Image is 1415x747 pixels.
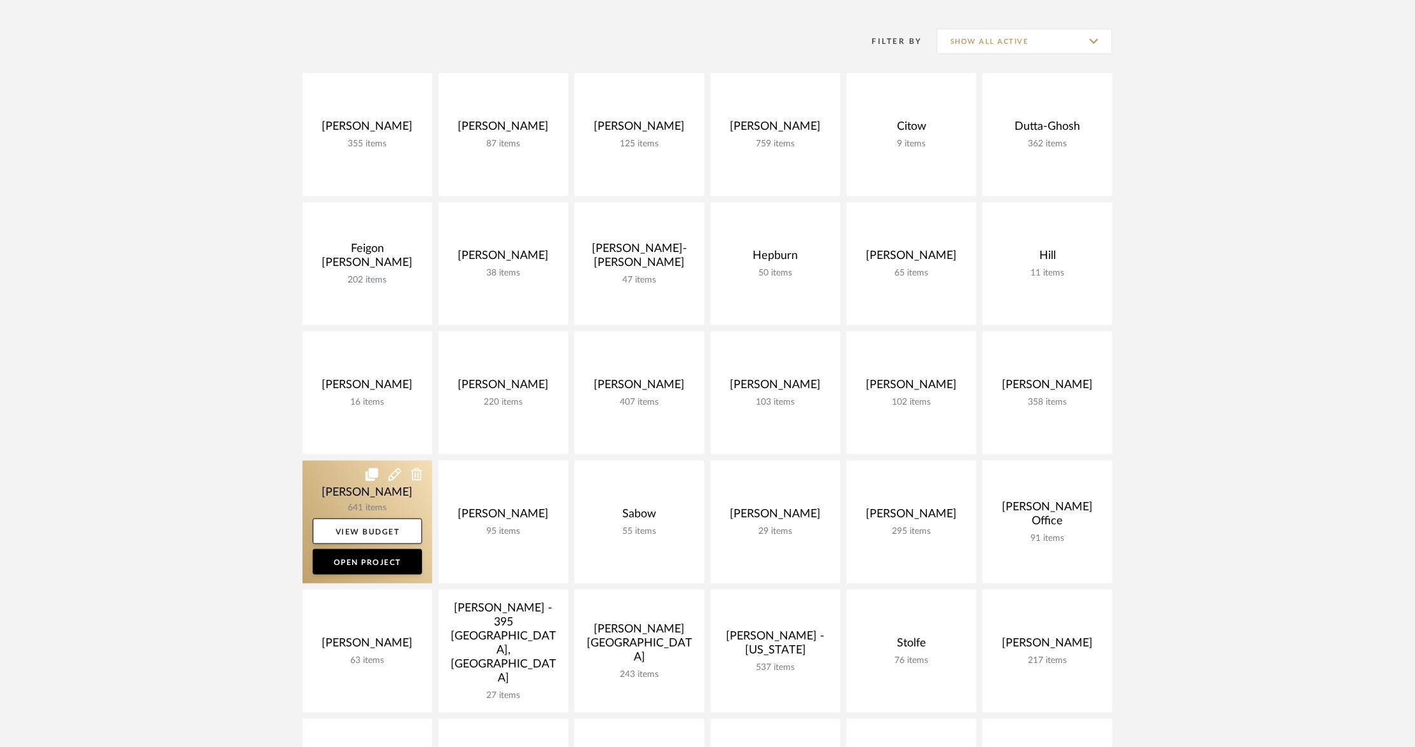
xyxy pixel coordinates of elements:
[585,242,694,275] div: [PERSON_NAME]-[PERSON_NAME]
[993,120,1102,139] div: Dutta-Ghosh
[857,526,966,537] div: 295 items
[857,249,966,268] div: [PERSON_NAME]
[449,526,558,537] div: 95 items
[857,378,966,397] div: [PERSON_NAME]
[585,622,694,669] div: [PERSON_NAME][GEOGRAPHIC_DATA]
[857,397,966,408] div: 102 items
[721,378,830,397] div: [PERSON_NAME]
[993,655,1102,666] div: 217 items
[993,636,1102,655] div: [PERSON_NAME]
[313,139,422,150] div: 355 items
[585,669,694,680] div: 243 items
[993,397,1102,408] div: 358 items
[313,655,422,666] div: 63 items
[721,249,830,268] div: Hepburn
[721,139,830,150] div: 759 items
[857,507,966,526] div: [PERSON_NAME]
[721,526,830,537] div: 29 items
[449,690,558,701] div: 27 items
[993,139,1102,150] div: 362 items
[585,139,694,150] div: 125 items
[313,397,422,408] div: 16 items
[313,120,422,139] div: [PERSON_NAME]
[449,378,558,397] div: [PERSON_NAME]
[449,120,558,139] div: [PERSON_NAME]
[993,268,1102,279] div: 11 items
[585,275,694,286] div: 47 items
[449,139,558,150] div: 87 items
[313,519,422,544] a: View Budget
[585,378,694,397] div: [PERSON_NAME]
[449,397,558,408] div: 220 items
[585,120,694,139] div: [PERSON_NAME]
[857,139,966,150] div: 9 items
[993,378,1102,397] div: [PERSON_NAME]
[857,636,966,655] div: Stolfe
[721,268,830,279] div: 50 items
[313,242,422,275] div: Feigon [PERSON_NAME]
[721,507,830,526] div: [PERSON_NAME]
[721,662,830,673] div: 537 items
[993,533,1102,544] div: 91 items
[857,120,966,139] div: Citow
[313,549,422,575] a: Open Project
[585,397,694,408] div: 407 items
[449,249,558,268] div: [PERSON_NAME]
[449,507,558,526] div: [PERSON_NAME]
[585,507,694,526] div: Sabow
[856,35,922,48] div: Filter By
[313,275,422,286] div: 202 items
[585,526,694,537] div: 55 items
[721,120,830,139] div: [PERSON_NAME]
[721,629,830,662] div: [PERSON_NAME] - [US_STATE]
[313,636,422,655] div: [PERSON_NAME]
[857,655,966,666] div: 76 items
[721,397,830,408] div: 103 items
[313,378,422,397] div: [PERSON_NAME]
[993,249,1102,268] div: Hill
[449,268,558,279] div: 38 items
[993,500,1102,533] div: [PERSON_NAME] Office
[449,601,558,690] div: [PERSON_NAME] - 395 [GEOGRAPHIC_DATA], [GEOGRAPHIC_DATA]
[857,268,966,279] div: 65 items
